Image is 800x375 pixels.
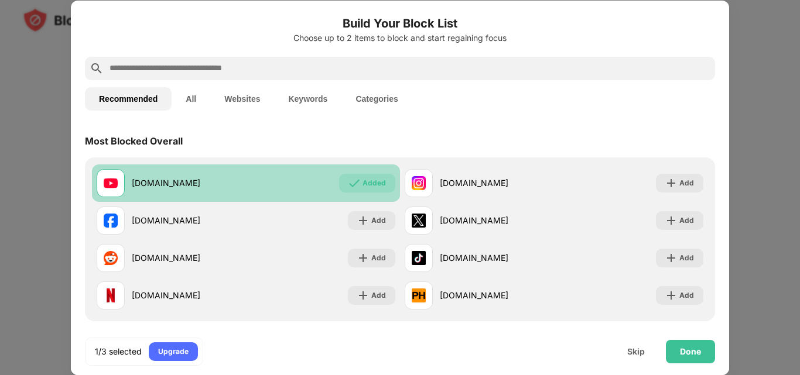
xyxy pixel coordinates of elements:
[440,289,554,301] div: [DOMAIN_NAME]
[371,215,386,226] div: Add
[412,176,426,190] img: favicons
[371,290,386,301] div: Add
[104,176,118,190] img: favicons
[627,347,645,356] div: Skip
[341,87,412,111] button: Categories
[85,33,715,43] div: Choose up to 2 items to block and start regaining focus
[412,288,426,302] img: favicons
[210,87,274,111] button: Websites
[132,252,246,264] div: [DOMAIN_NAME]
[95,346,142,357] div: 1/3 selected
[679,177,694,189] div: Add
[679,290,694,301] div: Add
[104,288,118,302] img: favicons
[132,289,246,301] div: [DOMAIN_NAME]
[274,87,341,111] button: Keywords
[132,214,246,226] div: [DOMAIN_NAME]
[363,177,386,189] div: Added
[371,252,386,264] div: Add
[90,61,104,75] img: search.svg
[104,214,118,228] img: favicons
[172,87,210,111] button: All
[679,252,694,264] div: Add
[680,347,701,356] div: Done
[412,214,426,228] img: favicons
[679,215,694,226] div: Add
[85,15,715,32] h6: Build Your Block List
[85,135,183,147] div: Most Blocked Overall
[440,214,554,226] div: [DOMAIN_NAME]
[132,177,246,189] div: [DOMAIN_NAME]
[440,252,554,264] div: [DOMAIN_NAME]
[104,251,118,265] img: favicons
[440,177,554,189] div: [DOMAIN_NAME]
[85,87,172,111] button: Recommended
[158,346,189,357] div: Upgrade
[412,251,426,265] img: favicons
